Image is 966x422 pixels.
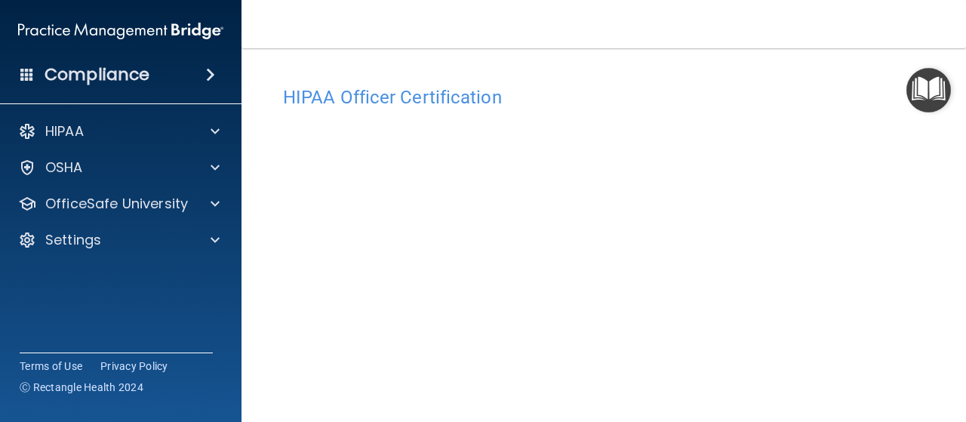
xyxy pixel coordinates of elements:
[283,88,924,107] h4: HIPAA Officer Certification
[100,359,168,374] a: Privacy Policy
[45,122,84,140] p: HIPAA
[906,68,951,112] button: Open Resource Center
[20,380,143,395] span: Ⓒ Rectangle Health 2024
[18,16,223,46] img: PMB logo
[20,359,82,374] a: Terms of Use
[45,64,149,85] h4: Compliance
[18,159,220,177] a: OSHA
[18,231,220,249] a: Settings
[45,231,101,249] p: Settings
[45,195,188,213] p: OfficeSafe University
[18,195,220,213] a: OfficeSafe University
[18,122,220,140] a: HIPAA
[45,159,83,177] p: OSHA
